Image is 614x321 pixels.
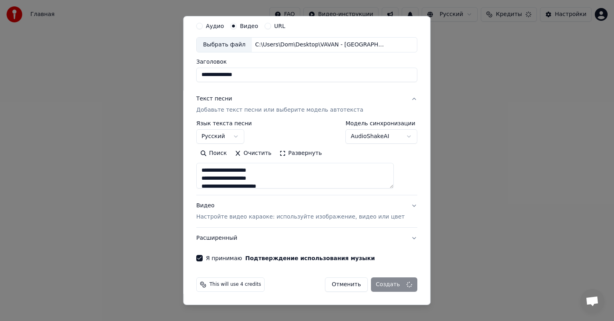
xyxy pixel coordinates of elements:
[252,41,388,49] div: C:\Users\Dom\Desktop\VAVAN - [GEOGRAPHIC_DATA] (Премьера клипа, 2025).mp4
[275,147,326,160] button: Развернуть
[196,120,252,126] label: Язык текста песни
[196,120,417,195] div: Текст песниДобавьте текст песни или выберите модель автотекста
[196,213,405,221] p: Настройте видео караоке: используйте изображение, видео или цвет
[240,23,258,29] label: Видео
[346,120,418,126] label: Модель синхронизации
[196,106,363,114] p: Добавьте текст песни или выберите модель автотекста
[325,277,368,292] button: Отменить
[209,281,261,288] span: This will use 4 credits
[196,88,417,120] button: Текст песниДобавьте текст песни или выберите модель автотекста
[197,38,252,52] div: Выбрать файл
[196,228,417,249] button: Расширенный
[196,95,232,103] div: Текст песни
[206,23,224,29] label: Аудио
[274,23,285,29] label: URL
[231,147,276,160] button: Очистить
[196,59,417,64] label: Заголовок
[196,202,405,221] div: Видео
[196,195,417,227] button: ВидеоНастройте видео караоке: используйте изображение, видео или цвет
[245,255,375,261] button: Я принимаю
[206,255,375,261] label: Я принимаю
[196,147,231,160] button: Поиск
